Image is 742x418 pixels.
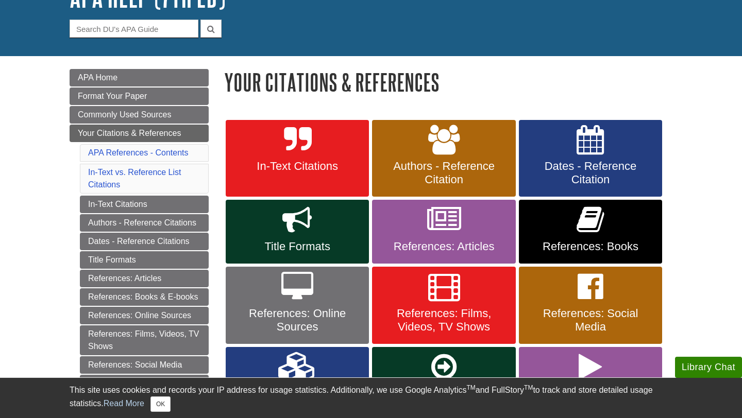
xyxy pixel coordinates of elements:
span: In-Text Citations [233,160,361,173]
span: References: Online Sources [233,307,361,334]
span: Format Your Paper [78,92,147,100]
span: References: Films, Videos, TV Shows [380,307,508,334]
span: Title Formats [233,240,361,253]
input: Search DU's APA Guide [70,20,198,38]
a: In-Text vs. Reference List Citations [88,168,181,189]
span: References: Social Media [527,307,654,334]
a: Authors - Reference Citation [372,120,515,197]
span: Dates - Reference Citation [527,160,654,186]
a: APA Home [70,69,209,86]
a: Read More [104,399,144,408]
span: Your Citations & References [78,129,181,137]
a: References: Social Media [519,267,662,344]
a: References: Books & E-books [80,288,209,306]
div: This site uses cookies and records your IP address for usage statistics. Additionally, we use Goo... [70,384,672,412]
h1: Your Citations & References [224,69,672,95]
a: References: Films, Videos, TV Shows [80,325,209,355]
a: Dates - Reference Citations [80,233,209,250]
a: In-Text Citations [226,120,369,197]
a: References: Articles [372,200,515,264]
a: References: Other Sources [80,375,209,392]
a: Title Formats [80,251,209,269]
a: Dates - Reference Citation [519,120,662,197]
sup: TM [466,384,475,391]
span: Authors - Reference Citation [380,160,508,186]
span: Commonly Used Sources [78,110,171,119]
a: APA References - Contents [88,148,188,157]
sup: TM [524,384,533,391]
button: Library Chat [675,357,742,378]
a: References: Books [519,200,662,264]
a: Your Citations & References [70,125,209,142]
a: In-Text Citations [80,196,209,213]
a: References: Films, Videos, TV Shows [372,267,515,344]
span: APA Home [78,73,117,82]
span: References: Articles [380,240,508,253]
a: Title Formats [226,200,369,264]
a: Authors - Reference Citations [80,214,209,232]
a: Commonly Used Sources [70,106,209,124]
a: References: Social Media [80,356,209,374]
a: References: Online Sources [226,267,369,344]
a: Format Your Paper [70,88,209,105]
button: Close [150,396,171,412]
span: References: Books [527,240,654,253]
a: References: Online Sources [80,307,209,324]
a: References: Articles [80,270,209,287]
